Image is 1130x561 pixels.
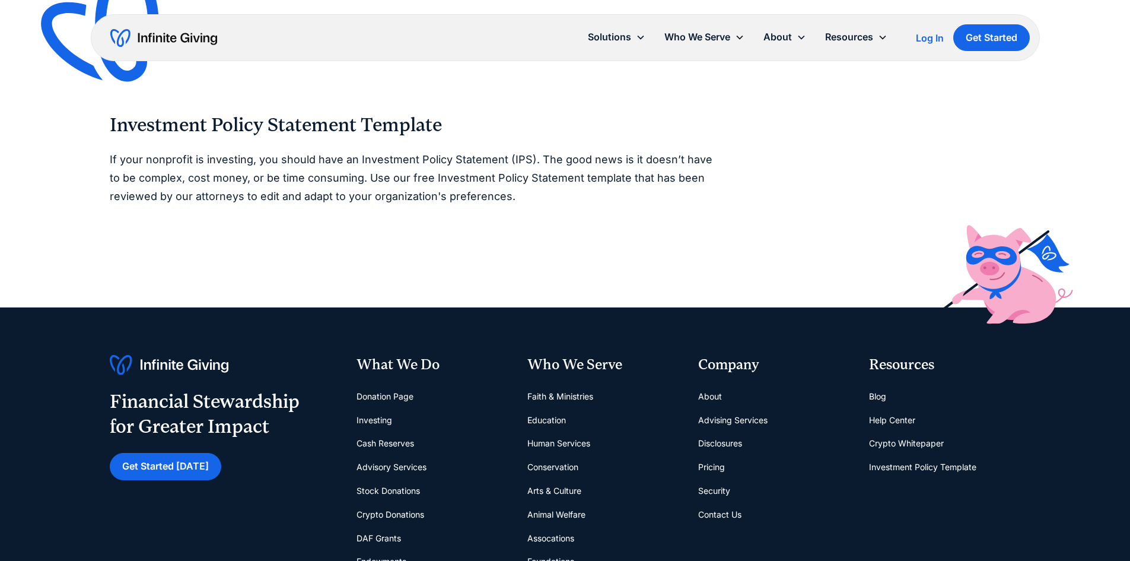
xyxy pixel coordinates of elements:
[356,479,420,503] a: Stock Donations
[588,29,631,45] div: Solutions
[356,527,401,550] a: DAF Grants
[698,432,742,455] a: Disclosures
[110,114,717,137] h2: Investment Policy Statement Template
[763,29,792,45] div: About
[527,503,585,527] a: Animal Welfare
[110,389,300,439] div: Financial Stewardship for Greater Impact
[356,385,413,408] a: Donation Page
[527,408,566,432] a: Education
[110,453,221,480] a: Get Started [DATE]
[698,479,730,503] a: Security
[527,527,574,550] a: Assocations
[356,408,392,432] a: Investing
[527,432,590,455] a: Human Services
[356,455,426,479] a: Advisory Services
[698,408,768,432] a: Advising Services
[916,31,944,45] a: Log In
[110,151,717,205] p: If your nonprofit is investing, you should have an Investment Policy Statement (IPS). The good ne...
[698,455,725,479] a: Pricing
[869,432,944,455] a: Crypto Whitepaper
[527,455,578,479] a: Conservation
[953,24,1030,51] a: Get Started
[869,355,1021,375] div: Resources
[527,479,581,503] a: Arts & Culture
[356,355,508,375] div: What We Do
[698,385,722,408] a: About
[527,385,593,408] a: Faith & Ministries
[869,408,915,432] a: Help Center
[869,385,886,408] a: Blog
[527,355,679,375] div: Who We Serve
[664,29,730,45] div: Who We Serve
[356,432,414,455] a: Cash Reserves
[916,33,944,43] div: Log In
[869,455,976,479] a: Investment Policy Template
[698,503,741,527] a: Contact Us
[825,29,873,45] div: Resources
[698,355,850,375] div: Company
[356,503,424,527] a: Crypto Donations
